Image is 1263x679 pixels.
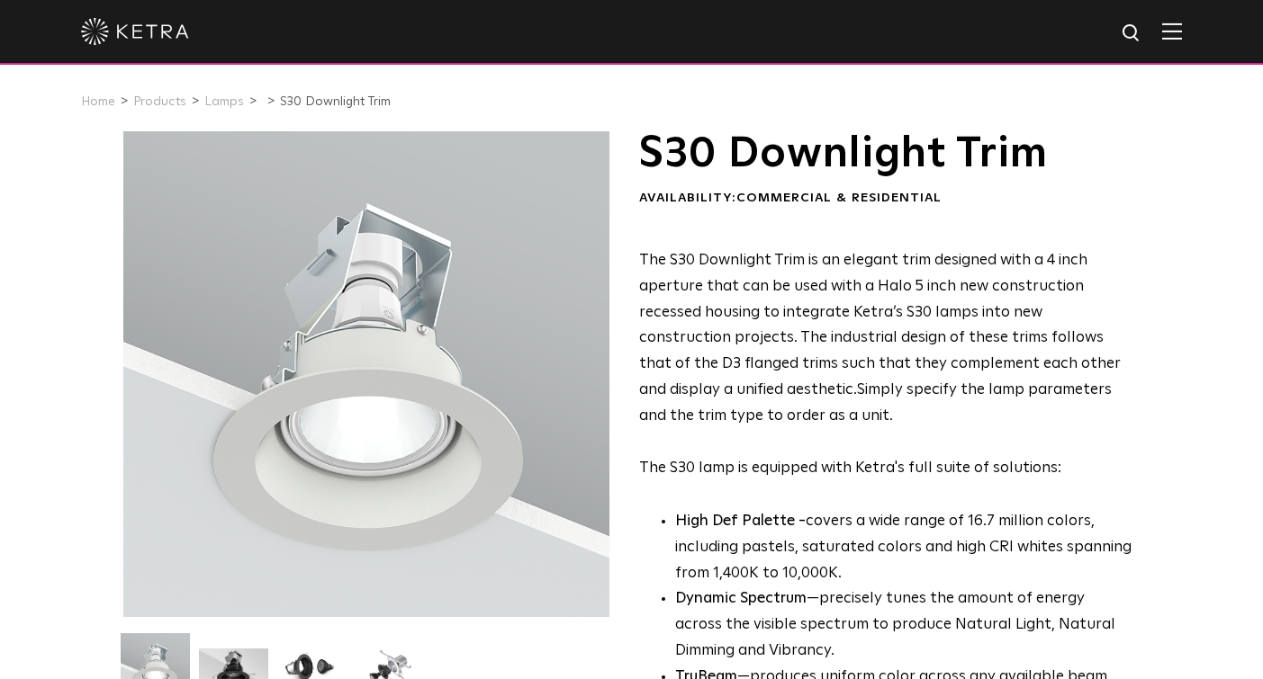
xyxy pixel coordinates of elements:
[675,586,1135,665] li: —precisely tunes the amount of energy across the visible spectrum to produce Natural Light, Natur...
[639,382,1112,424] span: Simply specify the lamp parameters and the trim type to order as a unit.​
[675,509,1135,587] p: covers a wide range of 16.7 million colors, including pastels, saturated colors and high CRI whit...
[1162,22,1182,40] img: Hamburger%20Nav.svg
[81,95,115,108] a: Home
[81,18,189,45] img: ketra-logo-2019-white
[675,514,806,529] strong: High Def Palette -
[639,248,1135,482] p: The S30 lamp is equipped with Ketra's full suite of solutions:
[736,192,942,204] span: Commercial & Residential
[1121,22,1143,45] img: search icon
[639,253,1121,398] span: The S30 Downlight Trim is an elegant trim designed with a 4 inch aperture that can be used with a...
[675,591,807,606] strong: Dynamic Spectrum
[204,95,244,108] a: Lamps
[280,95,391,108] a: S30 Downlight Trim
[639,131,1135,176] h1: S30 Downlight Trim
[133,95,186,108] a: Products
[639,190,1135,208] div: Availability:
